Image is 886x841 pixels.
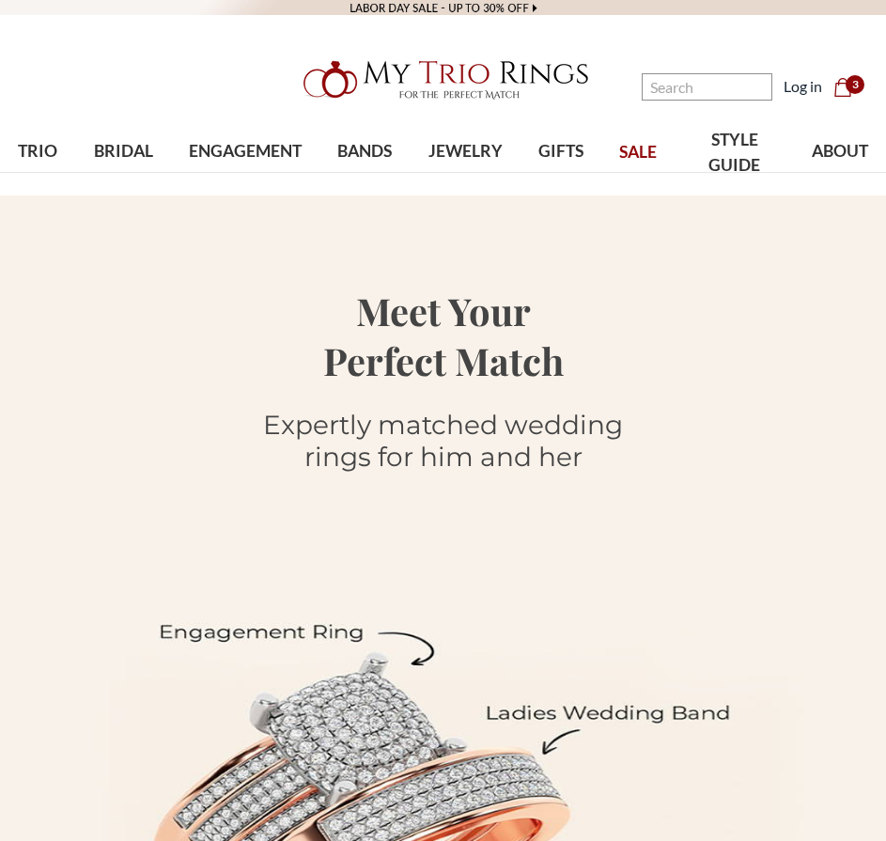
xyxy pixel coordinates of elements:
[94,139,153,164] span: BRIDAL
[833,78,852,97] svg: cart.cart_preview
[189,139,302,164] span: ENGAGEMENT
[619,140,657,164] span: SALE
[552,182,570,184] button: submenu toggle
[171,121,319,182] a: ENGAGEMENT
[75,121,170,182] a: BRIDAL
[355,182,374,184] button: submenu toggle
[833,75,863,98] a: Cart with 0 items
[18,139,57,164] span: TRIO
[337,139,392,164] span: BANDS
[256,50,629,110] a: My Trio Rings
[319,121,410,182] a: BANDS
[538,139,583,164] span: GIFTS
[521,121,601,182] a: GIFTS
[784,75,822,98] a: Log in
[831,182,849,184] button: submenu toggle
[114,182,132,184] button: submenu toggle
[642,73,772,101] input: Search
[428,139,503,164] span: JEWELRY
[456,182,474,184] button: submenu toggle
[601,122,675,183] a: SALE
[846,75,864,94] span: 3
[28,182,47,184] button: submenu toggle
[411,121,521,182] a: JEWELRY
[293,50,594,110] img: My Trio Rings
[236,182,255,184] button: submenu toggle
